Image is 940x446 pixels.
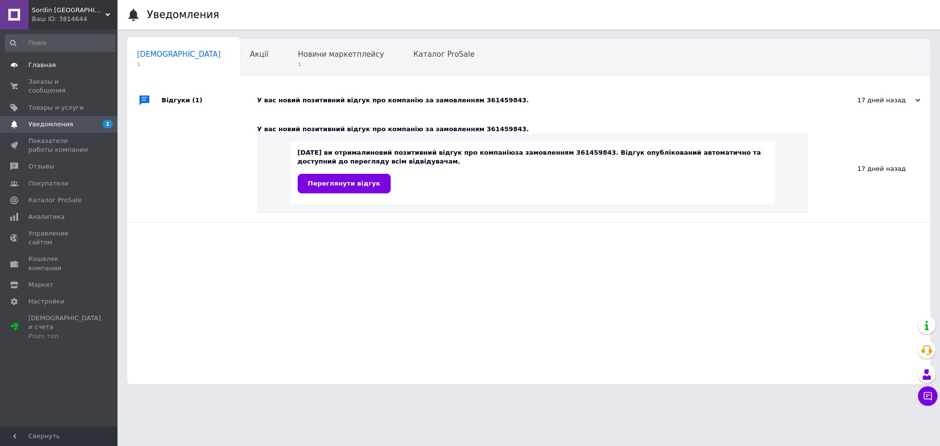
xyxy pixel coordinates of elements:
span: Sordin Ukraine [32,6,105,15]
div: Ваш ID: 3814644 [32,15,117,23]
div: У вас новий позитивний відгук про компанію за замовленням 361459843. [257,96,822,105]
span: Отзывы [28,162,54,171]
div: У вас новий позитивний відгук про компанію за замовленням 361459843. [257,125,808,134]
span: Новини маркетплейсу [298,50,384,59]
button: Чат с покупателем [918,386,938,406]
span: Покупатели [28,179,69,188]
span: Акції [250,50,269,59]
div: Відгуки [162,86,257,115]
span: Переглянути відгук [308,180,380,187]
div: Prom топ [28,332,101,341]
div: 17 дней назад [808,115,930,222]
span: Заказы и сообщения [28,77,91,95]
span: Товары и услуги [28,103,84,112]
span: Главная [28,61,56,70]
div: [DATE] ви отримали за замовленням 361459843. Відгук опублікований автоматично та доступний до пер... [298,148,768,193]
span: Уведомления [28,120,73,129]
a: Переглянути відгук [298,174,391,193]
div: 17 дней назад [822,96,920,105]
span: [DEMOGRAPHIC_DATA] [137,50,221,59]
span: [DEMOGRAPHIC_DATA] и счета [28,314,101,341]
b: новий позитивний відгук про компанію [370,149,515,156]
span: Управление сайтом [28,229,91,247]
span: (1) [192,96,203,104]
span: Каталог ProSale [413,50,474,59]
span: Аналитика [28,212,65,221]
span: Настройки [28,297,64,306]
span: Маркет [28,281,53,289]
span: 1 [298,61,384,68]
h1: Уведомления [147,9,219,21]
span: Кошелек компании [28,255,91,272]
span: Каталог ProSale [28,196,81,205]
span: Показатели работы компании [28,137,91,154]
span: 1 [103,120,113,128]
input: Поиск [5,34,116,52]
span: 1 [137,61,221,68]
